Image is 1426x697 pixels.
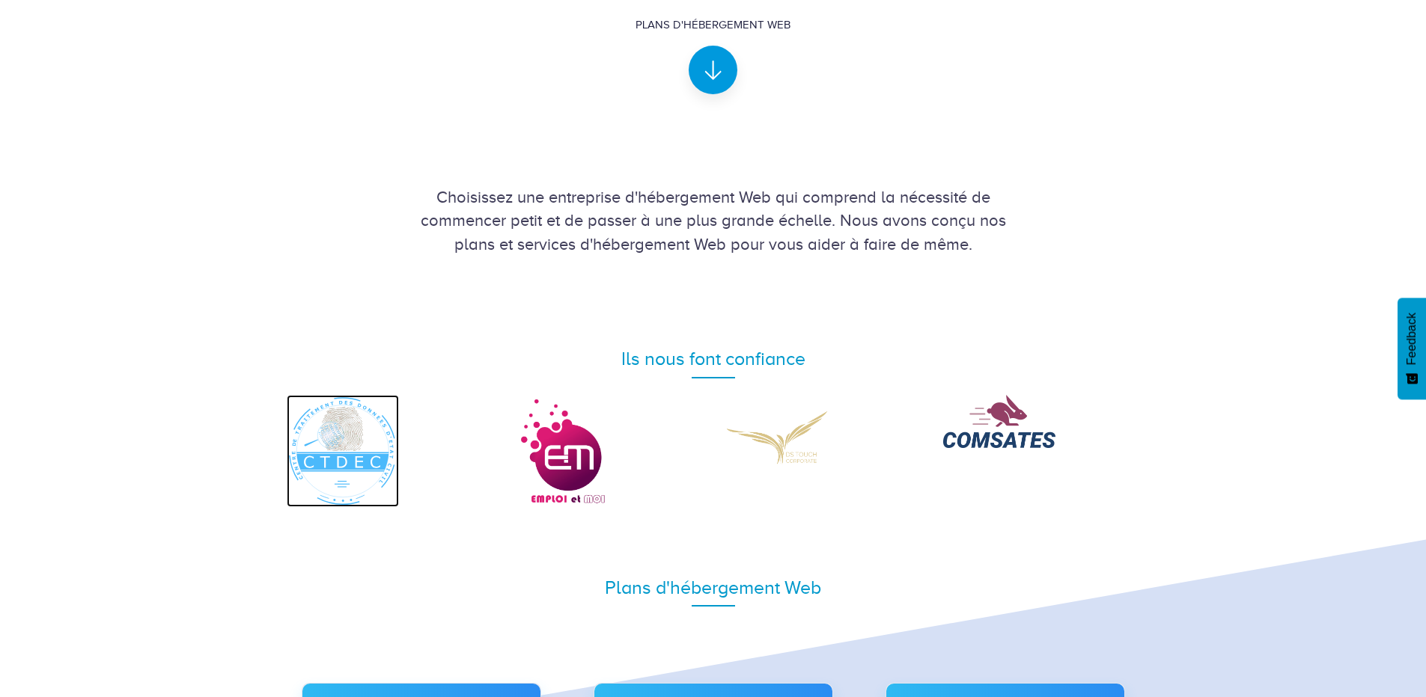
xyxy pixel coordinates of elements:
img: DS Corporate [725,395,837,479]
div: Ils nous font confiance [287,346,1140,372]
div: Choisissez une entreprise d'hébergement Web qui comprend la nécessité de commencer petit et de pa... [287,185,1140,256]
button: Feedback - Afficher l’enquête [1398,298,1426,399]
a: Plans d'hébergement Web [636,17,790,82]
img: Emploi et Moi [505,395,618,507]
img: COMSATES [943,395,1055,448]
span: Feedback [1405,313,1419,365]
div: Plans d'hébergement Web [287,574,1140,601]
div: Plans d'hébergement Web [636,17,790,33]
img: CTDEC [287,395,399,507]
